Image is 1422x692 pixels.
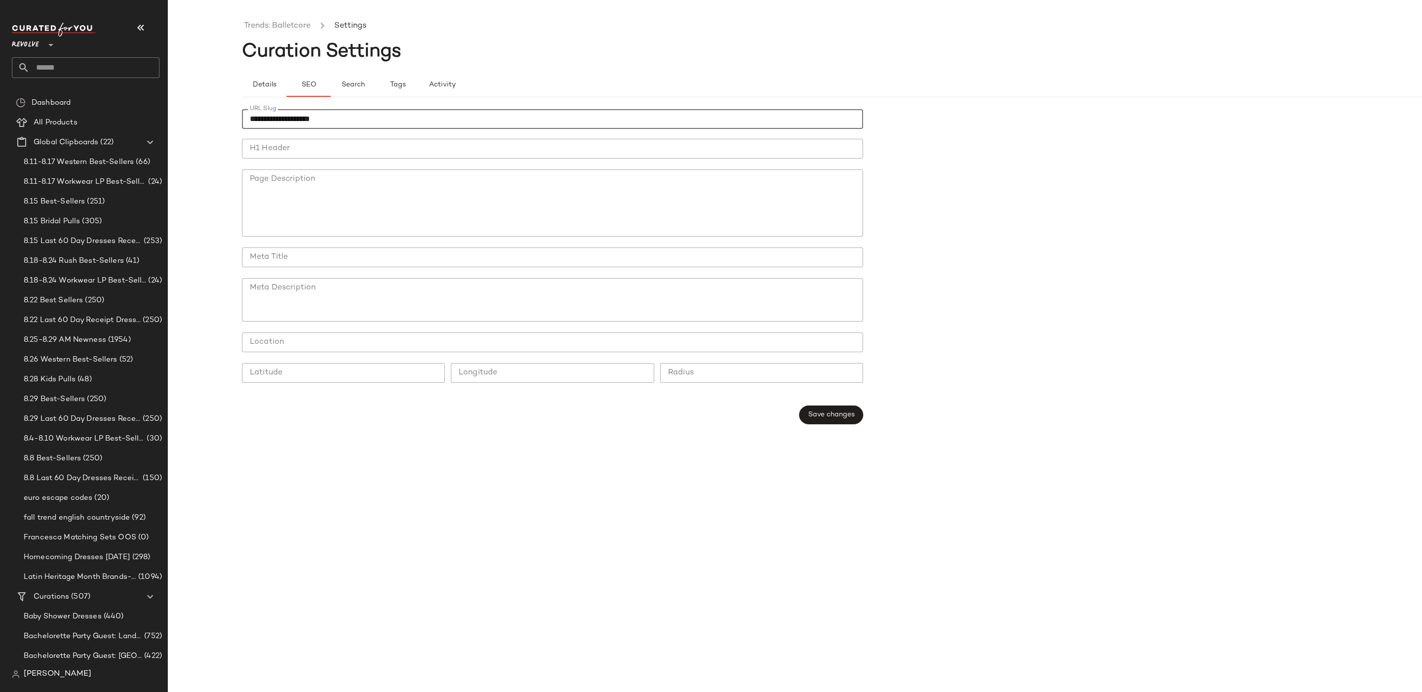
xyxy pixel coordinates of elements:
[24,334,106,346] span: 8.25-8.29 AM Newness
[24,216,80,227] span: 8.15 Bridal Pulls
[24,275,146,286] span: 8.18-8.24 Workwear LP Best-Sellers
[12,34,39,51] span: Revolve
[69,591,90,603] span: (507)
[12,670,20,678] img: svg%3e
[24,571,136,583] span: Latin Heritage Month Brands- DO NOT DELETE
[146,275,162,286] span: (24)
[124,255,140,267] span: (41)
[24,532,136,543] span: Francesca Matching Sets OOS
[332,20,368,33] li: Settings
[146,176,162,188] span: (24)
[34,117,78,128] span: All Products
[118,354,133,366] span: (52)
[24,611,102,622] span: Baby Shower Dresses
[32,97,71,109] span: Dashboard
[24,512,130,524] span: fall trend english countryside
[24,236,142,247] span: 8.15 Last 60 Day Dresses Receipt
[102,611,124,622] span: (440)
[24,354,118,366] span: 8.26 Western Best-Sellers
[24,315,141,326] span: 8.22 Last 60 Day Receipt Dresses
[34,137,98,148] span: Global Clipboards
[24,374,76,385] span: 8.28 Kids Pulls
[24,295,83,306] span: 8.22 Best Sellers
[81,453,102,464] span: (250)
[85,196,105,207] span: (251)
[24,394,85,405] span: 8.29 Best-Sellers
[130,552,151,563] span: (298)
[141,473,162,484] span: (150)
[24,413,141,425] span: 8.29 Last 60 Day Dresses Receipts
[142,631,162,642] span: (752)
[12,23,96,37] img: cfy_white_logo.C9jOOHJF.svg
[24,255,124,267] span: 8.18-8.24 Rush Best-Sellers
[252,81,276,89] span: Details
[244,20,311,33] a: Trends: Balletcore
[24,196,85,207] span: 8.15 Best-Sellers
[85,394,106,405] span: (250)
[106,334,131,346] span: (1954)
[301,81,316,89] span: SEO
[808,411,855,419] span: Save changes
[134,157,150,168] span: (66)
[76,374,92,385] span: (48)
[24,473,141,484] span: 8.8 Last 60 Day Dresses Receipts Best-Sellers
[24,631,142,642] span: Bachelorette Party Guest: Landing Page
[34,591,69,603] span: Curations
[92,492,109,504] span: (20)
[98,137,114,148] span: (22)
[24,157,134,168] span: 8.11-8.17 Western Best-Sellers
[145,433,162,445] span: (30)
[24,492,92,504] span: euro escape codes
[80,216,102,227] span: (305)
[24,176,146,188] span: 8.11-8.17 Workwear LP Best-Sellers
[141,413,162,425] span: (250)
[799,406,863,424] button: Save changes
[142,651,162,662] span: (422)
[24,433,145,445] span: 8.4-8.10 Workwear LP Best-Sellers
[142,236,162,247] span: (253)
[24,453,81,464] span: 8.8 Best-Sellers
[136,532,149,543] span: (0)
[389,81,405,89] span: Tags
[83,295,104,306] span: (250)
[242,42,401,62] span: Curation Settings
[141,315,162,326] span: (250)
[136,571,162,583] span: (1094)
[24,668,91,680] span: [PERSON_NAME]
[24,552,130,563] span: Homecoming Dresses [DATE]
[428,81,455,89] span: Activity
[130,512,146,524] span: (92)
[16,98,26,108] img: svg%3e
[24,651,142,662] span: Bachelorette Party Guest: [GEOGRAPHIC_DATA]
[341,81,365,89] span: Search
